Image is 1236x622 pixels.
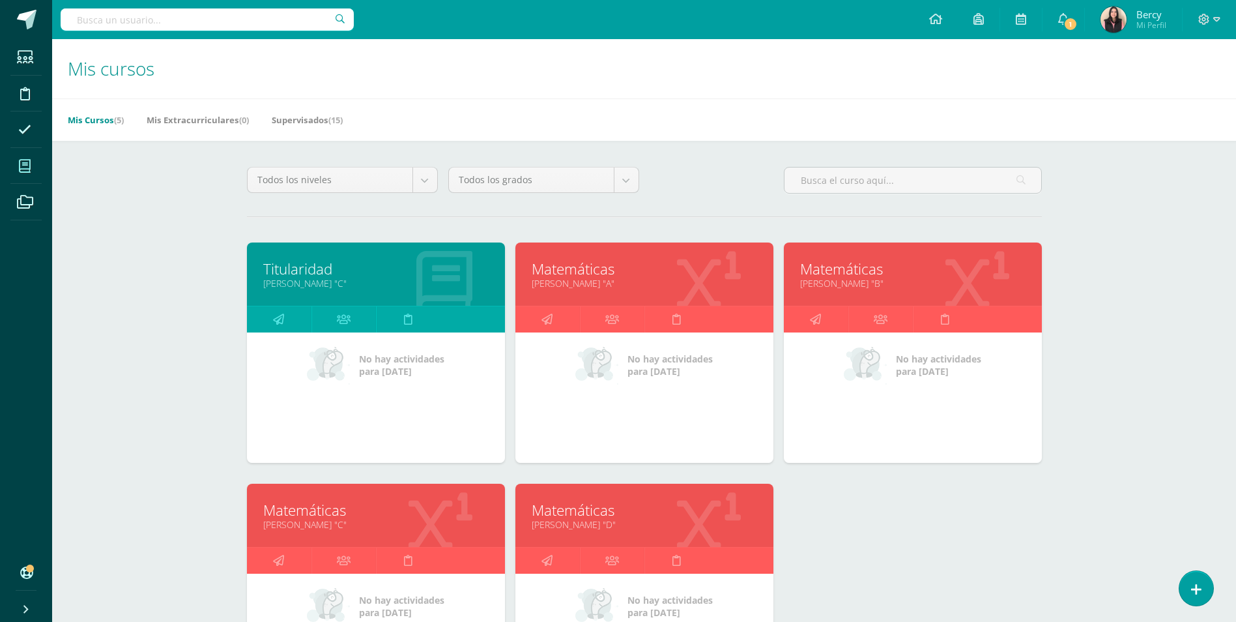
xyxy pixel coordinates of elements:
a: [PERSON_NAME] "B" [800,277,1026,289]
span: (15) [328,114,343,126]
a: Todos los niveles [248,168,437,192]
a: [PERSON_NAME] "C" [263,518,489,531]
a: Todos los grados [449,168,639,192]
a: Mis Cursos(5) [68,110,124,130]
a: [PERSON_NAME] "C" [263,277,489,289]
a: Supervisados(15) [272,110,343,130]
a: Matemáticas [800,259,1026,279]
img: no_activities_small.png [307,346,350,385]
img: fb56935bba63daa7fe05cf2484700457.png [1100,7,1127,33]
a: Matemáticas [532,500,757,520]
span: Todos los grados [459,168,604,192]
span: 1 [1063,17,1078,31]
input: Busca el curso aquí... [784,168,1041,193]
span: No hay actividades para [DATE] [359,594,444,619]
a: Titularidad [263,259,489,279]
span: No hay actividades para [DATE] [359,353,444,378]
span: (0) [239,114,249,126]
a: [PERSON_NAME] "A" [532,277,757,289]
span: No hay actividades para [DATE] [896,353,981,378]
a: Matemáticas [532,259,757,279]
img: no_activities_small.png [844,346,887,385]
span: Bercy [1136,8,1166,21]
span: Mi Perfil [1136,20,1166,31]
img: no_activities_small.png [575,346,618,385]
span: Todos los niveles [257,168,403,192]
input: Busca un usuario... [61,8,354,31]
span: No hay actividades para [DATE] [627,594,713,619]
a: [PERSON_NAME] "D" [532,518,757,531]
a: Matemáticas [263,500,489,520]
span: No hay actividades para [DATE] [627,353,713,378]
span: (5) [114,114,124,126]
span: Mis cursos [68,56,154,81]
a: Mis Extracurriculares(0) [147,110,249,130]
